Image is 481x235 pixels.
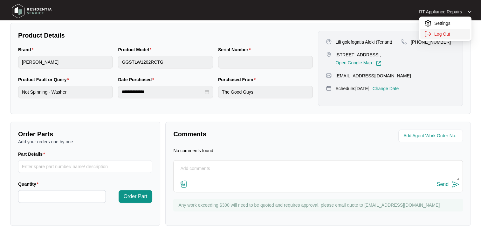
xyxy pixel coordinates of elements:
[468,10,471,13] img: dropdown arrow
[218,46,253,53] label: Serial Number
[326,39,332,45] img: user-pin
[118,76,156,83] label: Date Purchased
[18,190,106,203] input: Quantity
[18,160,152,173] input: Part Details
[18,130,152,139] p: Order Parts
[326,52,332,57] img: map-pin
[424,19,432,27] img: settings icon
[173,130,313,139] p: Comments
[124,193,148,200] span: Order Part
[18,181,41,187] label: Quantity
[18,76,72,83] label: Product Fault or Query
[437,182,449,187] div: Send
[373,85,399,92] p: Change Date
[218,86,313,98] input: Purchased From
[424,30,432,38] img: settings icon
[18,46,36,53] label: Brand
[401,39,407,45] img: map-pin
[335,52,381,58] p: [STREET_ADDRESS],
[18,86,113,98] input: Product Fault or Query
[18,151,48,157] label: Part Details
[419,9,462,15] p: RT Appliance Repairs
[122,89,203,95] input: Date Purchased
[118,56,213,68] input: Product Model
[437,180,459,189] button: Send
[335,85,369,92] p: Schedule: [DATE]
[18,139,152,145] p: Add your orders one by one
[335,61,381,66] a: Open Google Map
[411,39,451,45] p: [PHONE_NUMBER]
[335,73,411,79] p: [EMAIL_ADDRESS][DOMAIN_NAME]
[376,61,381,66] img: Link-External
[335,39,392,45] p: Lili golefogatia Aleki (Tenant)
[326,73,332,78] img: map-pin
[178,202,460,208] p: Any work exceeding $300 will need to be quoted and requires approval, please email quote to [EMAI...
[452,181,459,188] img: send-icon.svg
[18,31,313,40] p: Product Details
[18,56,113,68] input: Brand
[403,132,459,140] input: Add Agent Work Order No.
[218,76,258,83] label: Purchased From
[434,20,466,26] p: Settings
[10,2,54,21] img: residentia service logo
[173,147,213,154] p: No comments found
[119,190,153,203] button: Order Part
[326,85,332,91] img: map-pin
[218,56,313,68] input: Serial Number
[118,46,154,53] label: Product Model
[180,180,188,188] img: file-attachment-doc.svg
[434,31,466,37] p: Log Out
